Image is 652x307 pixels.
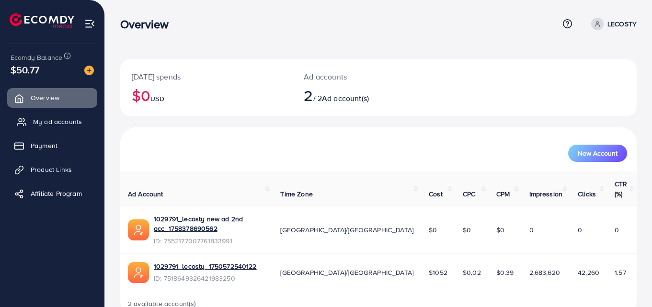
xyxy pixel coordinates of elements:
span: CPC [463,189,475,199]
span: Overview [31,93,59,102]
a: My ad accounts [7,112,97,131]
a: 1029791_lecosty_1750572540122 [154,262,257,271]
span: CPM [496,189,510,199]
a: LECOSTY [587,18,637,30]
span: Cost [429,189,443,199]
span: My ad accounts [33,117,82,126]
span: ID: 7552177007761833991 [154,236,265,246]
a: Payment [7,136,97,155]
img: ic-ads-acc.e4c84228.svg [128,262,149,283]
span: $0 [463,225,471,235]
span: Ecomdy Balance [11,53,62,62]
span: Time Zone [280,189,312,199]
span: CTR (%) [615,179,627,198]
iframe: Chat [611,264,645,300]
span: Payment [31,141,57,150]
span: 0 [529,225,534,235]
p: LECOSTY [607,18,637,30]
span: $1052 [429,268,447,277]
p: Ad accounts [304,71,410,82]
span: [GEOGRAPHIC_DATA]/[GEOGRAPHIC_DATA] [280,268,413,277]
a: Product Links [7,160,97,179]
span: Ad Account [128,189,163,199]
h3: Overview [120,17,176,31]
span: [GEOGRAPHIC_DATA]/[GEOGRAPHIC_DATA] [280,225,413,235]
span: 0 [578,225,582,235]
span: $0.02 [463,268,481,277]
a: 1029791_lecosty new ad 2nd acc_1758378690562 [154,214,265,234]
span: 0 [615,225,619,235]
span: 2,683,620 [529,268,560,277]
img: logo [10,13,74,28]
span: Clicks [578,189,596,199]
a: Overview [7,88,97,107]
span: $0 [429,225,437,235]
span: New Account [578,150,618,157]
span: $0.39 [496,268,514,277]
span: Impression [529,189,563,199]
h2: $0 [132,86,281,104]
button: New Account [568,145,627,162]
span: Affiliate Program [31,189,82,198]
span: Ad account(s) [322,93,369,103]
img: menu [84,18,95,29]
h2: / 2 [304,86,410,104]
span: Product Links [31,165,72,174]
a: Affiliate Program [7,184,97,203]
span: $0 [496,225,504,235]
img: ic-ads-acc.e4c84228.svg [128,219,149,240]
p: [DATE] spends [132,71,281,82]
span: 42,260 [578,268,599,277]
span: 2 [304,84,313,106]
span: USD [150,94,164,103]
img: image [84,66,94,75]
span: $50.77 [11,63,39,77]
span: ID: 7518649326421983250 [154,273,257,283]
